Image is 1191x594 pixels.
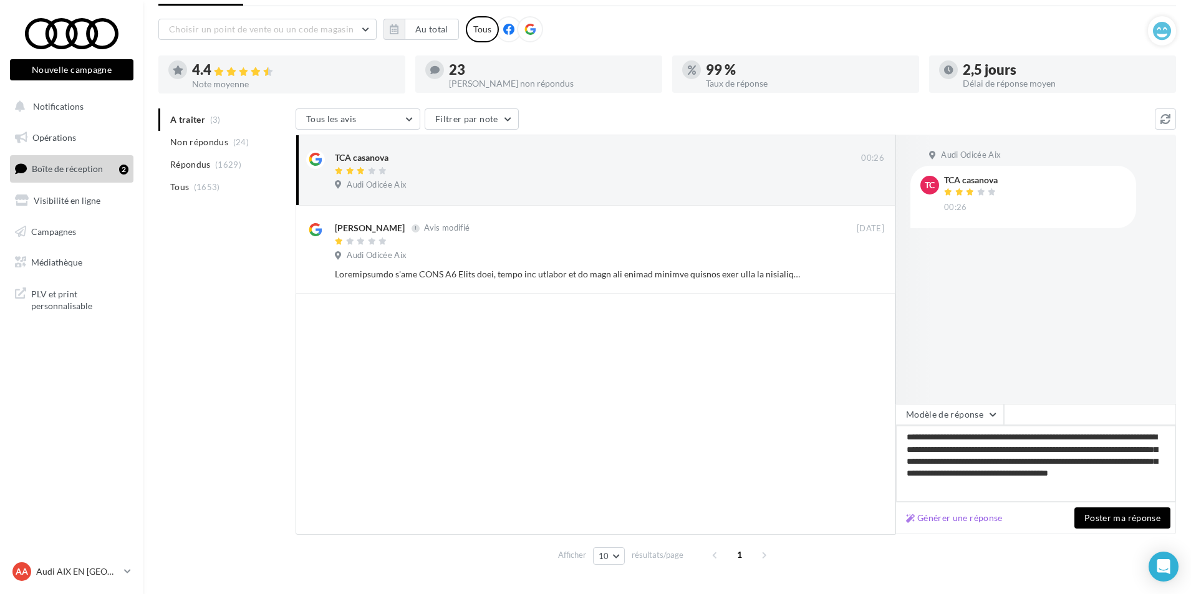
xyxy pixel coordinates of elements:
span: (1653) [194,182,220,192]
span: Médiathèque [31,257,82,267]
span: Non répondus [170,136,228,148]
div: [PERSON_NAME] [335,222,405,234]
div: Taux de réponse [706,79,909,88]
span: Afficher [558,549,586,561]
div: 2,5 jours [963,63,1166,77]
a: AA Audi AIX EN [GEOGRAPHIC_DATA] [10,560,133,583]
button: 10 [593,547,625,565]
span: Audi Odicée Aix [347,250,407,261]
a: Opérations [7,125,136,151]
div: TCA casanova [944,176,999,184]
span: Tous [170,181,189,193]
span: (24) [233,137,249,147]
span: (1629) [215,160,241,170]
div: Tous [466,16,499,42]
span: 1 [730,545,750,565]
button: Filtrer par note [425,108,519,130]
div: TCA casanova [335,151,388,164]
span: Tous les avis [306,113,357,124]
span: 00:26 [944,202,967,213]
p: Audi AIX EN [GEOGRAPHIC_DATA] [36,565,119,578]
span: Avis modifié [424,223,470,233]
span: Audi Odicée Aix [941,150,1001,161]
span: Tc [925,179,935,191]
a: Campagnes [7,219,136,245]
span: Boîte de réception [32,163,103,174]
div: Loremipsumdo s'ame CONS A6 Elits doei, tempo inc utlabor et do magn ali enimad minimve quisnos ex... [335,268,803,280]
button: Au total [405,19,459,40]
div: Délai de réponse moyen [963,79,1166,88]
div: Open Intercom Messenger [1149,552,1179,582]
span: Opérations [32,132,76,143]
div: 99 % [706,63,909,77]
a: Médiathèque [7,249,136,275]
button: Au total [383,19,459,40]
span: Choisir un point de vente ou un code magasin [169,24,354,34]
button: Nouvelle campagne [10,59,133,80]
span: [DATE] [857,223,884,234]
span: Visibilité en ligne [34,195,100,206]
span: Audi Odicée Aix [347,180,407,191]
button: Modèle de réponse [895,404,1004,425]
button: Tous les avis [296,108,420,130]
a: Visibilité en ligne [7,188,136,214]
span: Répondus [170,158,211,171]
span: 10 [599,551,609,561]
button: Notifications [7,93,131,120]
span: Notifications [33,101,84,112]
span: Campagnes [31,226,76,236]
button: Générer une réponse [901,510,1008,525]
button: Poster ma réponse [1074,507,1170,529]
div: 23 [449,63,652,77]
div: 4.4 [192,63,395,77]
button: Choisir un point de vente ou un code magasin [158,19,377,40]
div: Note moyenne [192,80,395,89]
div: 2 [119,165,128,175]
span: 00:26 [861,153,884,164]
div: [PERSON_NAME] non répondus [449,79,652,88]
a: PLV et print personnalisable [7,280,136,317]
span: AA [16,565,28,578]
span: PLV et print personnalisable [31,285,128,312]
span: résultats/page [632,549,683,561]
a: Boîte de réception2 [7,155,136,182]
